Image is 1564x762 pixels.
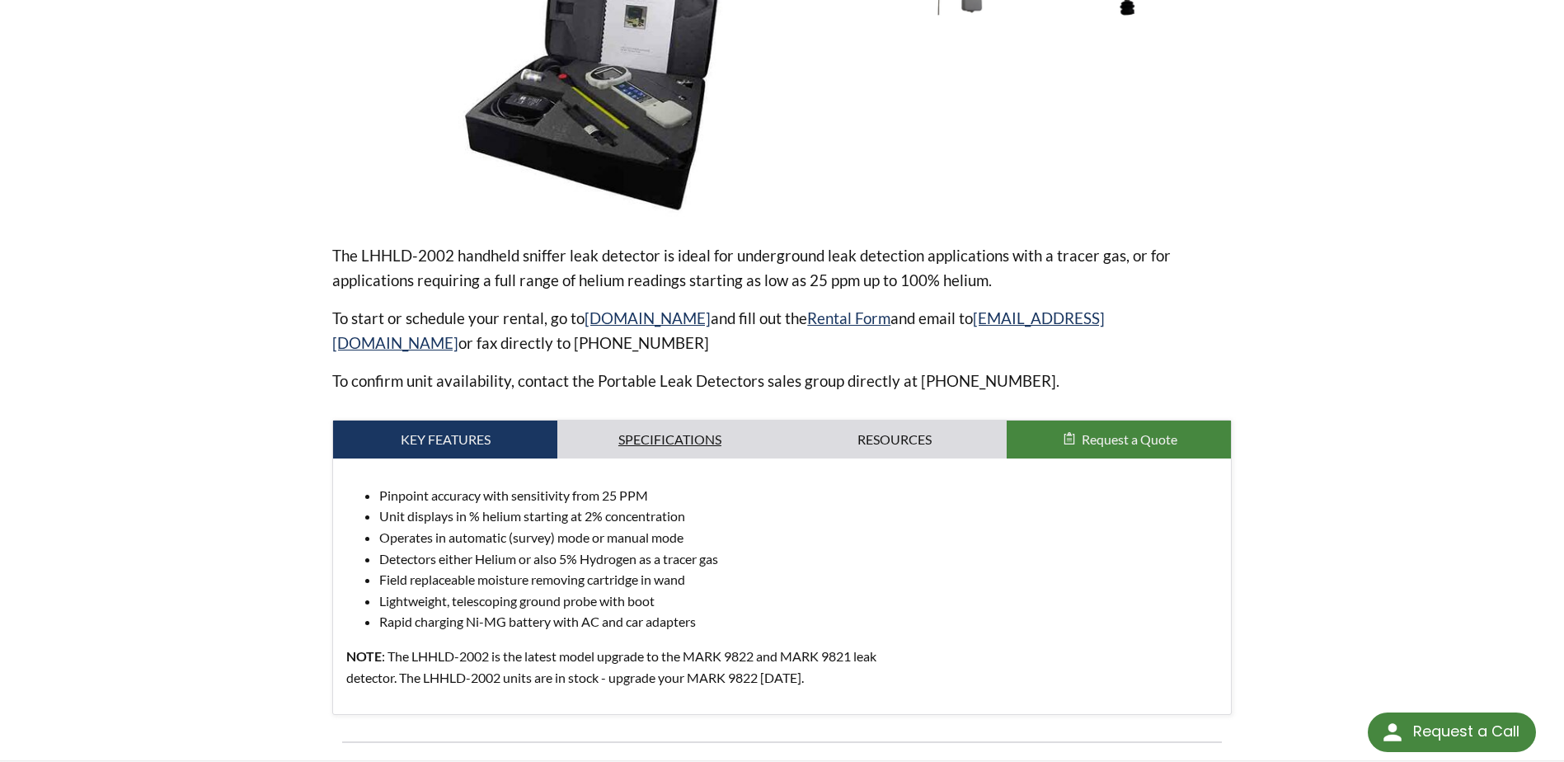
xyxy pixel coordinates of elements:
[332,243,1231,293] p: The LHHLD-2002 handheld sniffer leak detector is ideal for underground leak detection application...
[807,308,890,327] a: Rental Form
[379,506,1217,527] li: Unit displays in % helium starting at 2% concentration
[557,421,782,459] a: Specifications
[1379,719,1406,746] img: round button
[346,648,382,664] strong: NOTE
[332,306,1231,355] p: To start or schedule your rental, go to and fill out the and email to or fax directly to [PHONE_N...
[1413,713,1519,750] div: Request a Call
[333,421,557,459] a: Key Features
[379,590,1217,612] li: Lightweight, telescoping ground probe with boot
[782,421,1007,459] a: Resources
[379,569,1217,590] li: Field replaceable moisture removing cartridge in wand
[379,485,1217,506] li: Pinpoint accuracy with sensitivity from 25 PPM
[379,611,1217,633] li: Rapid charging Ni-MG battery with AC and car adapters
[346,646,899,688] p: : The LHHLD-2002 is the latest model upgrade to the MARK 9822 and MARK 9821 leak detector. The LH...
[379,548,1217,570] li: Detectors either Helium or also 5% Hydrogen as a tracer gas
[379,527,1217,548] li: Operates in automatic (survey) mode or manual mode
[1082,431,1177,447] span: Request a Quote
[1368,713,1536,752] div: Request a Call
[332,369,1231,393] p: To confirm unit availability, contact the Portable Leak Detectors sales group directly at [PHONE_...
[1007,421,1231,459] button: Request a Quote
[585,308,711,327] a: [DOMAIN_NAME]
